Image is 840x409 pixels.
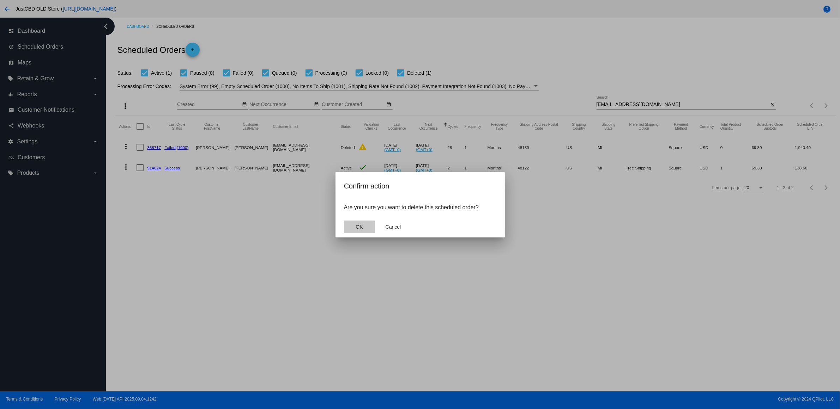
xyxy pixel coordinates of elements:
[344,221,375,233] button: Close dialog
[356,224,363,230] span: OK
[378,221,409,233] button: Close dialog
[344,180,496,192] h2: Confirm action
[386,224,401,230] span: Cancel
[344,204,496,211] p: Are you sure you want to delete this scheduled order?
